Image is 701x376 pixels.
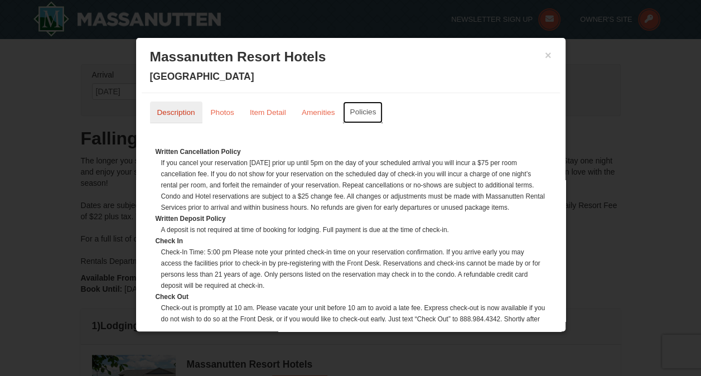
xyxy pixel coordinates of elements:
small: Photos [211,108,234,117]
small: Description [157,108,195,117]
a: Item Detail [243,102,293,123]
h3: Massanutten Resort Hotels [150,49,552,65]
small: Item Detail [250,108,286,117]
dt: Check Out [156,291,546,302]
small: Policies [350,108,376,116]
dt: Written Deposit Policy [156,213,546,224]
dd: If you cancel your reservation [DATE] prior up until 5pm on the day of your scheduled arrival you... [161,157,546,213]
button: × [545,50,552,61]
dt: Check In [156,235,546,247]
h4: [GEOGRAPHIC_DATA] [150,71,552,82]
a: Description [150,102,202,123]
a: Photos [204,102,241,123]
dt: Written Cancellation Policy [156,146,546,157]
dd: Check-In Time: 5:00 pm Please note your printed check-in time on your reservation confirmation. I... [161,247,546,291]
dd: A deposit is not required at time of booking for lodging. Full payment is due at the time of chec... [161,224,546,235]
a: Amenities [294,102,342,123]
a: Policies [343,102,383,123]
small: Amenities [302,108,335,117]
dd: Check-out is promptly at 10 am. Please vacate your unit before 10 am to avoid a late fee. Express... [161,302,546,369]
